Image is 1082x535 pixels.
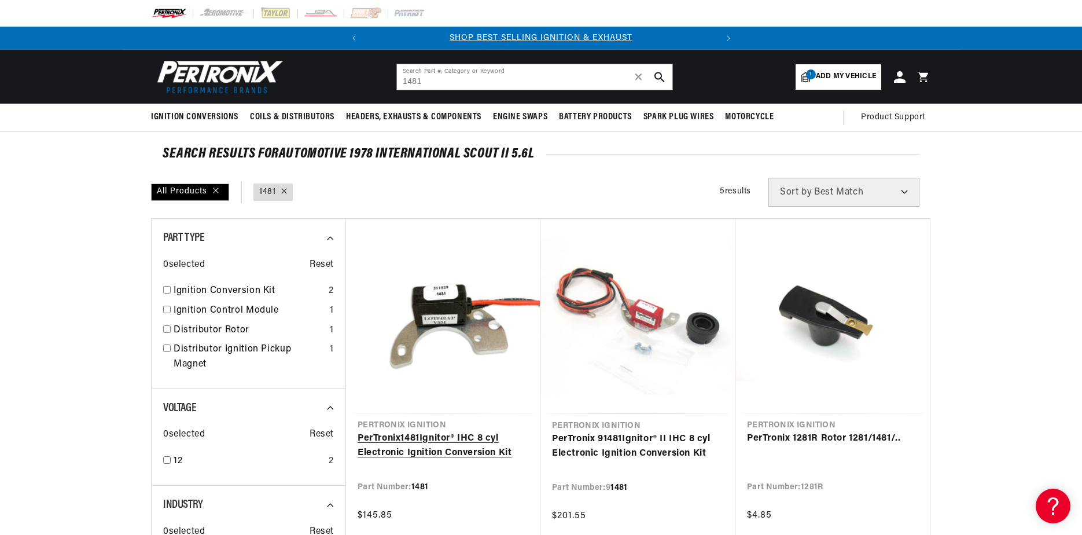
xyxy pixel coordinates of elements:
span: Ignition Conversions [151,111,238,123]
button: Translation missing: en.sections.announcements.next_announcement [717,27,740,50]
select: Sort by [768,178,919,207]
div: 1 of 2 [366,32,717,45]
summary: Engine Swaps [487,104,553,131]
span: Product Support [861,111,925,124]
img: Pertronix [151,57,284,97]
span: Reset [310,258,334,273]
a: SHOP BEST SELLING IGNITION & EXHAUST [450,34,632,42]
span: Voltage [163,402,196,414]
summary: Headers, Exhausts & Components [340,104,487,131]
summary: Spark Plug Wires [638,104,720,131]
a: 1481 [259,186,275,199]
summary: Ignition Conversions [151,104,244,131]
div: 2 [329,454,334,469]
a: Ignition Control Module [174,303,325,318]
span: Motorcycle [725,111,774,123]
button: Translation missing: en.sections.announcements.previous_announcement [343,27,366,50]
slideshow-component: Translation missing: en.sections.announcements.announcement_bar [122,27,960,50]
span: 0 selected [163,258,205,273]
span: Add my vehicle [816,71,876,82]
a: Distributor Ignition Pickup Magnet [174,342,325,372]
span: 5 results [720,187,751,196]
button: search button [647,64,672,90]
span: Part Type [163,232,204,244]
span: Headers, Exhausts & Components [346,111,481,123]
div: 1 [330,323,334,338]
div: 2 [329,284,334,299]
span: Reset [310,427,334,442]
span: Engine Swaps [493,111,547,123]
a: PerTronix1481Ignitor® IHC 8 cyl Electronic Ignition Conversion Kit [358,431,529,461]
a: 12 [174,454,324,469]
div: Announcement [366,32,717,45]
a: Distributor Rotor [174,323,325,338]
span: Battery Products [559,111,632,123]
span: Coils & Distributors [250,111,334,123]
summary: Coils & Distributors [244,104,340,131]
a: 1Add my vehicle [796,64,881,90]
div: All Products [151,184,229,201]
a: Ignition Conversion Kit [174,284,324,299]
summary: Motorcycle [719,104,779,131]
span: Industry [163,499,203,511]
div: 1 [330,342,334,357]
span: 0 selected [163,427,205,442]
summary: Battery Products [553,104,638,131]
div: SEARCH RESULTS FOR Automotive 1978 International Scout II 5.6L [163,148,919,160]
a: PerTronix 1281R Rotor 1281/1481/.. [747,431,918,446]
span: Sort by [780,188,812,197]
input: Search Part #, Category or Keyword [397,64,672,90]
span: Spark Plug Wires [643,111,714,123]
div: 1 [330,303,334,318]
a: PerTronix 91481Ignitor® II IHC 8 cyl Electronic Ignition Conversion Kit [552,432,724,461]
span: 1 [806,69,816,79]
summary: Product Support [861,104,931,131]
